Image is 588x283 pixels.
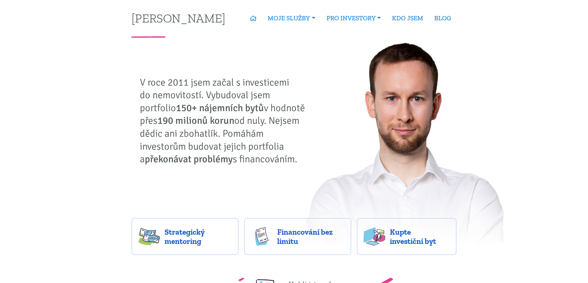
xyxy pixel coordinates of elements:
a: Kupte investiční byt [357,218,457,255]
span: Strategický mentoring [165,227,232,246]
a: BLOG [429,11,457,25]
strong: 190 milionů korun [157,115,234,127]
span: Financování bez limitu [277,227,344,246]
strong: překonávat problémy [145,153,233,165]
p: V roce 2011 jsem začal s investicemi do nemovitostí. Vybudoval jsem portfolio v hodnotě přes od n... [140,76,310,166]
strong: 150+ nájemních bytů [176,102,264,114]
span: Kupte investiční byt [390,227,450,246]
a: PRO INVESTORY [321,11,386,25]
a: KDO JSEM [386,11,429,25]
a: Strategický mentoring [131,218,239,255]
a: Financování bez limitu [244,218,351,255]
img: flats [364,227,385,246]
a: MOJE SLUŽBY [262,11,321,25]
img: finance [251,227,273,246]
a: [PERSON_NAME] [131,12,225,24]
img: strategy [138,227,160,246]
